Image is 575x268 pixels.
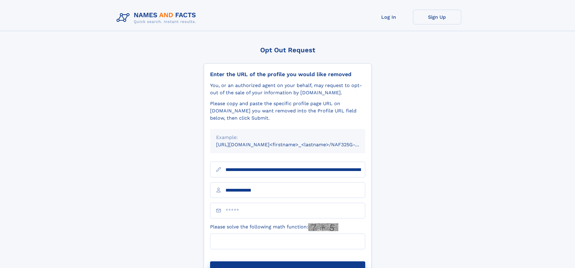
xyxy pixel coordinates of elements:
div: Please copy and paste the specific profile page URL on [DOMAIN_NAME] you want removed into the Pr... [210,100,365,122]
div: Example: [216,134,359,141]
div: You, or an authorized agent on your behalf, may request to opt-out of the sale of your informatio... [210,82,365,96]
div: Opt Out Request [204,46,372,54]
a: Sign Up [413,10,461,24]
div: Enter the URL of the profile you would like removed [210,71,365,78]
img: Logo Names and Facts [114,10,201,26]
a: Log In [365,10,413,24]
small: [URL][DOMAIN_NAME]<firstname>_<lastname>/NAF325G-xxxxxxxx [216,142,377,147]
label: Please solve the following math function: [210,223,338,231]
